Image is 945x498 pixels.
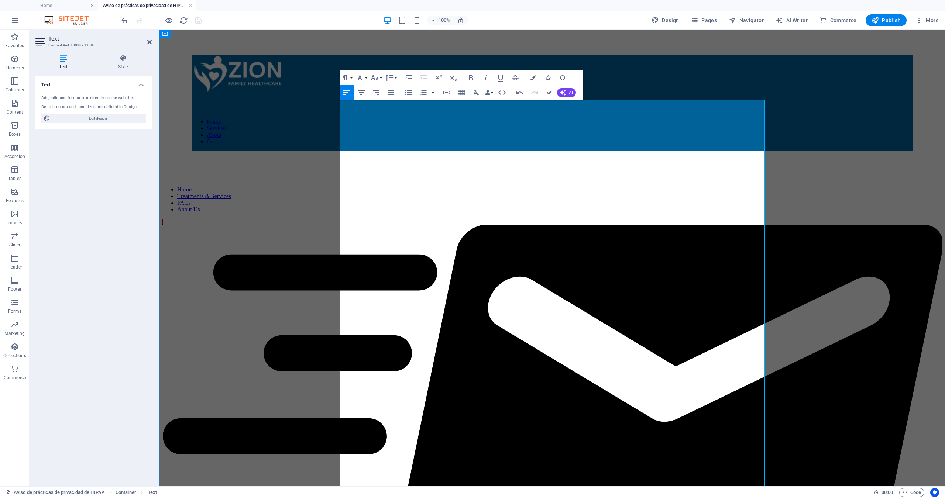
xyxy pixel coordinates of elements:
button: Click here to leave preview mode and continue editing [164,16,173,25]
nav: breadcrumb [116,488,157,497]
span: AI Writer [776,17,808,24]
button: Align Left [340,85,354,100]
p: Boxes [9,131,21,137]
h4: Text [35,76,152,89]
h6: Session time [874,488,893,497]
p: Features [6,198,24,204]
p: Elements [6,65,24,71]
button: Usercentrics [930,488,939,497]
button: Data Bindings [484,85,494,100]
button: Commerce [817,14,860,26]
button: Edit design [41,114,146,123]
button: Publish [866,14,907,26]
div: Default colors and font sizes are defined in Design. [41,104,146,110]
button: Unordered List [402,85,416,100]
p: Accordion [4,153,25,159]
button: Navigator [726,14,767,26]
h4: Style [94,55,152,70]
h3: Element #ed-1009891159 [48,42,137,49]
span: Design [652,17,679,24]
button: Italic (⌘I) [479,70,493,85]
span: Edit design [52,114,144,123]
button: Underline (⌘U) [494,70,508,85]
button: Ordered List [430,85,436,100]
button: Pages [688,14,720,26]
button: AI [557,88,576,97]
h4: Text [35,55,94,70]
button: 100% [427,16,453,25]
span: Commerce [819,17,857,24]
span: Code [903,488,921,497]
p: Footer [8,286,21,292]
button: Align Right [369,85,383,100]
i: Reload page [179,16,188,25]
span: Click to select. Double-click to edit [116,488,136,497]
span: AI [569,90,573,95]
button: AI Writer [773,14,811,26]
span: Click to select. Double-click to edit [148,488,157,497]
p: Content [7,109,23,115]
button: Font Family [354,70,368,85]
button: Undo (⌘Z) [513,85,527,100]
span: Publish [872,17,901,24]
i: On resize automatically adjust zoom level to fit chosen device. [457,17,464,24]
div: Design (Ctrl+Alt+Y) [649,14,682,26]
a: Click to cancel selection. Double-click to open Pages [6,488,105,497]
i: Undo: Change text (Ctrl+Z) [120,16,129,25]
button: Insert Table [454,85,468,100]
p: Collections [3,353,26,359]
span: 00 00 [882,488,893,497]
p: Forms [8,308,21,314]
button: Align Justify [384,85,398,100]
button: Design [649,14,682,26]
span: Pages [691,17,717,24]
button: Line Height [384,70,398,85]
button: Insert Link [440,85,454,100]
button: Paragraph Format [340,70,354,85]
h6: 100% [438,16,450,25]
h4: Aviso de prácticas de privacidad de HIPAA [98,1,196,10]
span: : [887,490,888,495]
button: Increase Indent [402,70,416,85]
div: Add, edit, and format text directly on the website. [41,95,146,101]
p: Images [7,220,23,226]
button: Confirm (⌘+⏎) [542,85,556,100]
button: Redo (⌘⇧Z) [528,85,542,100]
p: Columns [6,87,24,93]
p: Commerce [4,375,26,381]
button: Clear Formatting [469,85,483,100]
button: Subscript [446,70,460,85]
p: Marketing [4,331,25,336]
p: Tables [8,176,21,181]
button: Align Center [354,85,368,100]
img: Editor Logo [42,16,98,25]
p: Slider [9,242,21,248]
p: Header [7,264,22,270]
h2: Text [48,35,152,42]
button: Icons [541,70,555,85]
button: Font Size [369,70,383,85]
button: Ordered List [416,85,430,100]
button: Strikethrough [508,70,522,85]
button: Decrease Indent [417,70,431,85]
button: Special Characters [556,70,570,85]
button: More [913,14,942,26]
span: More [915,17,939,24]
button: HTML [495,85,509,100]
button: Code [899,488,924,497]
p: Favorites [5,43,24,49]
button: Superscript [432,70,446,85]
button: Bold (⌘B) [464,70,478,85]
button: reload [179,16,188,25]
span: Navigator [729,17,764,24]
button: Colors [526,70,540,85]
button: undo [120,16,129,25]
